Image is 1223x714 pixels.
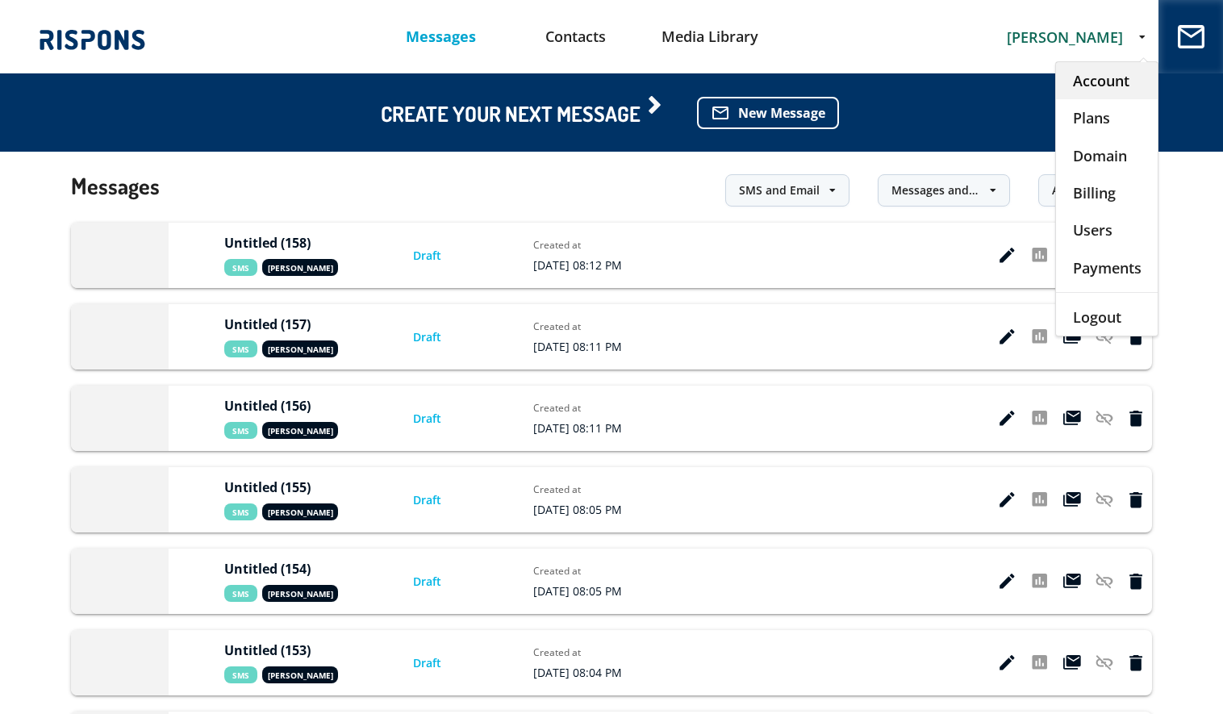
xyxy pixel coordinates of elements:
div: SMS and Email [739,182,820,198]
i: Can not freeze drafts [1096,655,1113,671]
a: Contacts [508,16,643,57]
div: [DATE] 08:11 PM [533,339,646,354]
i: Message analytics [1032,655,1047,671]
span: CREATE YOUR NEXT MESSAGE [381,104,665,122]
div: Created at [533,564,646,578]
i: Duplicate message [1063,574,1081,590]
span: [PERSON_NAME] [262,259,338,276]
i: Edit [1000,248,1015,264]
i: Edit [1000,655,1015,671]
div: Created at [533,238,646,252]
span: Sms [224,340,257,357]
div: Untitled (153) [224,642,357,658]
span: [PERSON_NAME] [1007,27,1123,47]
i: Message analytics [1032,411,1047,427]
span: [PERSON_NAME] [262,340,338,357]
span: Sms [224,259,257,276]
div: Draft [413,329,478,345]
span: [PERSON_NAME] [262,666,338,683]
div: [DATE] 08:05 PM [533,583,646,599]
span: [PERSON_NAME] [262,585,338,602]
div: Created at [533,645,646,659]
i: Edit [1000,411,1015,427]
span: [PERSON_NAME] [262,422,338,439]
span: [PERSON_NAME] [262,503,338,520]
div: Account [1056,62,1158,99]
div: Draft [413,411,478,427]
div: Created at [533,482,646,496]
button: mail_outlineNew Message [697,97,839,129]
i: Message analytics [1032,574,1047,590]
i: Delete message [1129,329,1142,345]
div: All messages [1052,182,1122,198]
i: Message analytics [1032,329,1047,345]
div: Payments [1056,248,1158,286]
div: Messages and Automation [891,182,980,198]
i: Duplicate message [1063,655,1081,671]
div: [DATE] 08:11 PM [533,420,646,436]
div: Domain [1056,137,1158,174]
i: Can not freeze drafts [1096,411,1113,427]
div: Untitled (156) [224,398,357,414]
div: Draft [413,574,478,590]
span: Sms [224,666,257,683]
div: Untitled (157) [224,316,357,332]
i: Can not freeze drafts [1096,329,1113,345]
a: Messages [374,16,509,57]
i: Delete message [1129,655,1142,671]
span: Sms [224,422,257,439]
a: Media Library [643,16,778,57]
div: Untitled (158) [224,235,357,251]
i: Delete message [1129,411,1142,427]
div: Draft [413,492,478,508]
div: Users [1056,211,1158,248]
i: Message analytics [1032,248,1047,264]
i: Can not freeze drafts [1096,492,1113,508]
div: [DATE] 08:05 PM [533,502,646,517]
i: Edit [1000,492,1015,508]
i: Duplicate message [1063,411,1081,427]
div: Untitled (154) [224,561,357,577]
div: Draft [413,248,478,264]
div: Draft [413,655,478,671]
div: Billing [1056,174,1158,211]
div: Logout [1056,299,1158,336]
div: Untitled (155) [224,479,357,495]
i: mail_outline [711,103,730,123]
h1: Messages [71,148,160,223]
i: Message analytics [1032,492,1047,508]
i: Delete message [1129,492,1142,508]
div: [DATE] 08:12 PM [533,257,646,273]
i: Duplicate message [1063,492,1081,508]
div: Plans [1056,99,1158,136]
i: Edit [1000,329,1015,345]
i: Delete message [1129,574,1142,590]
i: Can not freeze drafts [1096,574,1113,590]
div: Created at [533,401,646,415]
span: Sms [224,503,257,520]
div: Created at [533,319,646,333]
i: Duplicate message [1063,329,1081,345]
span: Sms [224,585,257,602]
i: Edit [1000,574,1015,590]
div: [DATE] 08:04 PM [533,665,646,680]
